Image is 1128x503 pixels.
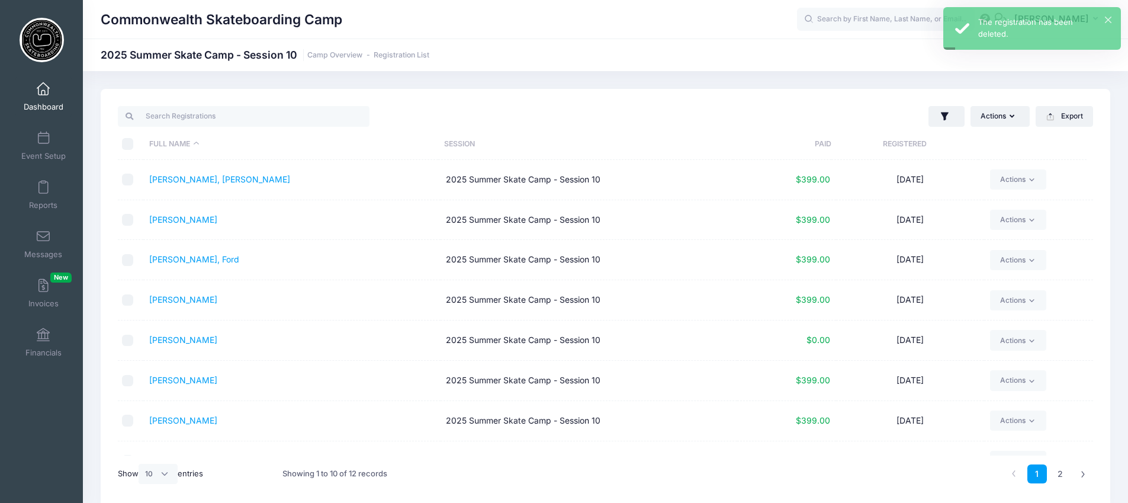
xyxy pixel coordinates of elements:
[796,174,830,184] span: $399.00
[15,322,72,363] a: Financials
[441,361,737,401] td: 2025 Summer Skate Camp - Session 10
[143,129,438,160] th: Full Name: activate to sort column descending
[836,361,985,401] td: [DATE]
[441,401,737,441] td: 2025 Summer Skate Camp - Session 10
[50,273,72,283] span: New
[1007,6,1110,33] button: [PERSON_NAME]
[15,174,72,216] a: Reports
[797,8,975,31] input: Search by First Name, Last Name, or Email...
[796,456,830,466] span: $399.00
[1050,464,1070,484] a: 2
[149,456,290,466] a: [PERSON_NAME], [PERSON_NAME]
[15,76,72,117] a: Dashboard
[149,174,290,184] a: [PERSON_NAME], [PERSON_NAME]
[990,169,1046,190] a: Actions
[441,280,737,321] td: 2025 Summer Skate Camp - Session 10
[118,106,369,126] input: Search Registrations
[1105,17,1111,23] button: ×
[282,460,387,488] div: Showing 1 to 10 of 12 records
[990,210,1046,230] a: Actions
[836,240,985,280] td: [DATE]
[149,335,217,345] a: [PERSON_NAME]
[441,200,737,241] td: 2025 Summer Skate Camp - Session 10
[990,330,1046,350] a: Actions
[1036,106,1093,126] button: Export
[441,160,737,200] td: 2025 Summer Skate Camp - Session 10
[15,223,72,265] a: Messages
[374,51,429,60] a: Registration List
[836,200,985,241] td: [DATE]
[990,411,1046,431] a: Actions
[25,348,62,358] span: Financials
[970,106,1030,126] button: Actions
[15,125,72,166] a: Event Setup
[118,464,203,484] label: Show entries
[836,441,985,482] td: [DATE]
[149,214,217,225] a: [PERSON_NAME]
[24,102,63,112] span: Dashboard
[15,273,72,314] a: InvoicesNew
[836,321,985,361] td: [DATE]
[836,280,985,321] td: [DATE]
[978,17,1111,40] div: The registration has been deleted.
[806,335,830,345] span: $0.00
[796,214,830,225] span: $399.00
[441,321,737,361] td: 2025 Summer Skate Camp - Session 10
[149,254,239,264] a: [PERSON_NAME], Ford
[101,6,342,33] h1: Commonwealth Skateboarding Camp
[139,464,178,484] select: Showentries
[101,49,429,61] h1: 2025 Summer Skate Camp - Session 10
[1027,464,1047,484] a: 1
[149,415,217,425] a: [PERSON_NAME]
[438,129,733,160] th: Session: activate to sort column ascending
[733,129,831,160] th: Paid: activate to sort column ascending
[441,441,737,482] td: 2025 Summer Skate Camp - Session 10
[836,401,985,441] td: [DATE]
[28,299,59,309] span: Invoices
[149,294,217,305] a: [PERSON_NAME]
[441,240,737,280] td: 2025 Summer Skate Camp - Session 10
[990,290,1046,310] a: Actions
[796,294,830,305] span: $399.00
[831,129,979,160] th: Registered: activate to sort column ascending
[990,370,1046,390] a: Actions
[796,254,830,264] span: $399.00
[21,151,66,161] span: Event Setup
[20,18,64,62] img: Commonwealth Skateboarding Camp
[29,200,57,210] span: Reports
[307,51,362,60] a: Camp Overview
[796,415,830,425] span: $399.00
[24,249,62,259] span: Messages
[149,375,217,385] a: [PERSON_NAME]
[990,250,1046,270] a: Actions
[836,160,985,200] td: [DATE]
[796,375,830,385] span: $399.00
[990,451,1046,471] a: Actions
